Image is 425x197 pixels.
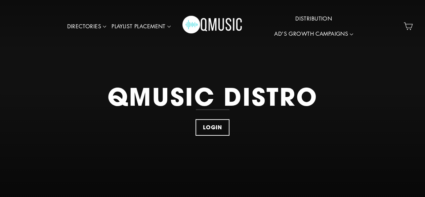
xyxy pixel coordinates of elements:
img: Q Music Promotions [182,11,243,41]
div: QMUSIC DISTRO [108,83,317,111]
a: DISTRIBUTION [293,11,335,27]
a: AD'S GROWTH CAMPAIGNS [271,26,356,42]
a: DIRECTORIES [65,19,109,34]
div: Primary [49,7,376,46]
a: PLAYLIST PLACEMENT [109,19,173,34]
a: LOGIN [196,119,229,136]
